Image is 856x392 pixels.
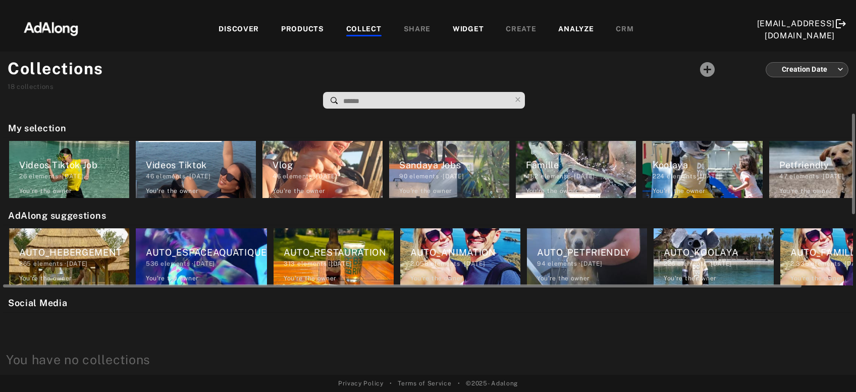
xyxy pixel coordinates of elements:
[271,225,397,288] div: AUTO_RESTAURATION313 elements ·[DATE]You're the owner
[146,186,199,195] div: You're the owner
[779,173,787,180] span: 47
[281,24,324,36] div: PRODUCTS
[757,18,835,42] div: [EMAIL_ADDRESS][DOMAIN_NAME]
[19,274,72,283] div: You're the owner
[346,24,382,36] div: COLLECT
[653,158,763,172] div: Koolaya
[526,173,539,180] span: 482
[653,172,763,181] div: elements · [DATE]
[19,259,129,268] div: elements · [DATE]
[639,138,766,201] div: Koolaya224 elements ·[DATE]You're the owner
[524,225,650,288] div: AUTO_PETFRIENDLY94 elements ·[DATE]You're the owner
[653,186,706,195] div: You're the owner
[273,172,383,181] div: elements · [DATE]
[651,225,777,288] div: AUTO_KOOLAYA226 elements ·[DATE]You're the owner
[694,57,720,82] button: Add a collecton
[806,344,856,392] div: Widget de chat
[284,246,394,259] div: AUTO_RESTAURATION
[6,225,132,288] div: AUTO_HEBERGEMENT265 elements ·[DATE]You're the owner
[806,344,856,392] iframe: Chat Widget
[8,209,853,222] h2: AdAlong suggestions
[779,186,832,195] div: You're the owner
[397,225,523,288] div: AUTO_ANIMATION2,058 elements ·[DATE]You're the owner
[790,274,843,283] div: You're the owner
[133,138,259,201] div: Videos Tiktok46 elements ·[DATE]You're the owner
[219,24,259,36] div: DISCOVER
[273,186,326,195] div: You're the owner
[458,379,460,388] span: •
[664,260,675,267] span: 226
[8,82,103,92] div: collections
[8,296,853,310] h2: Social Media
[284,259,394,268] div: elements · [DATE]
[558,24,594,36] div: ANALYZE
[526,172,636,181] div: elements · [DATE]
[664,259,774,268] div: elements · [DATE]
[399,158,509,172] div: Sandaya Jobs
[146,259,267,268] div: elements · [DATE]
[616,24,633,36] div: CRM
[653,173,665,180] span: 224
[410,246,520,259] div: AUTO_ANIMATION
[453,24,484,36] div: WIDGET
[390,379,392,388] span: •
[146,172,256,181] div: elements · [DATE]
[537,246,647,259] div: AUTO_PETFRIENDLY
[284,260,295,267] span: 313
[399,186,452,195] div: You're the owner
[133,225,270,288] div: AUTO_ESPACEAQUATIQUE536 elements ·[DATE]You're the owner
[398,379,451,388] a: Terms of Service
[775,56,843,83] div: Creation Date
[19,172,129,181] div: elements · [DATE]
[284,274,337,283] div: You're the owner
[273,158,383,172] div: Vlog
[404,24,431,36] div: SHARE
[8,83,15,90] span: 18
[19,173,27,180] span: 26
[8,121,853,135] h2: My selection
[19,246,129,259] div: AUTO_HEBERGEMENT
[146,274,199,283] div: You're the owner
[664,246,774,259] div: AUTO_KOOLAYA
[513,138,639,201] div: Famille482 elements ·[DATE]You're the owner
[466,379,518,388] span: © 2025 - Adalong
[410,274,463,283] div: You're the owner
[6,138,132,201] div: Videos Tiktok Job26 elements ·[DATE]You're the owner
[338,379,384,388] a: Privacy Policy
[8,57,103,81] h1: Collections
[273,173,281,180] span: 46
[19,158,129,172] div: Videos Tiktok Job
[146,246,267,259] div: AUTO_ESPACEAQUATIQUE
[410,259,520,268] div: elements · [DATE]
[537,260,546,267] span: 94
[19,260,31,267] span: 265
[259,138,386,201] div: Vlog46 elements ·[DATE]You're the owner
[526,158,636,172] div: Famille
[537,274,590,283] div: You're the owner
[19,186,72,195] div: You're the owner
[526,186,579,195] div: You're the owner
[7,13,95,43] img: 63233d7d88ed69de3c212112c67096b6.png
[664,274,717,283] div: You're the owner
[790,260,810,267] span: 2,335
[399,173,407,180] span: 90
[410,260,429,267] span: 2,058
[146,158,256,172] div: Videos Tiktok
[399,172,509,181] div: elements · [DATE]
[537,259,647,268] div: elements · [DATE]
[386,138,512,201] div: Sandaya Jobs90 elements ·[DATE]You're the owner
[146,173,154,180] span: 46
[146,260,158,267] span: 536
[506,24,536,36] div: CREATE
